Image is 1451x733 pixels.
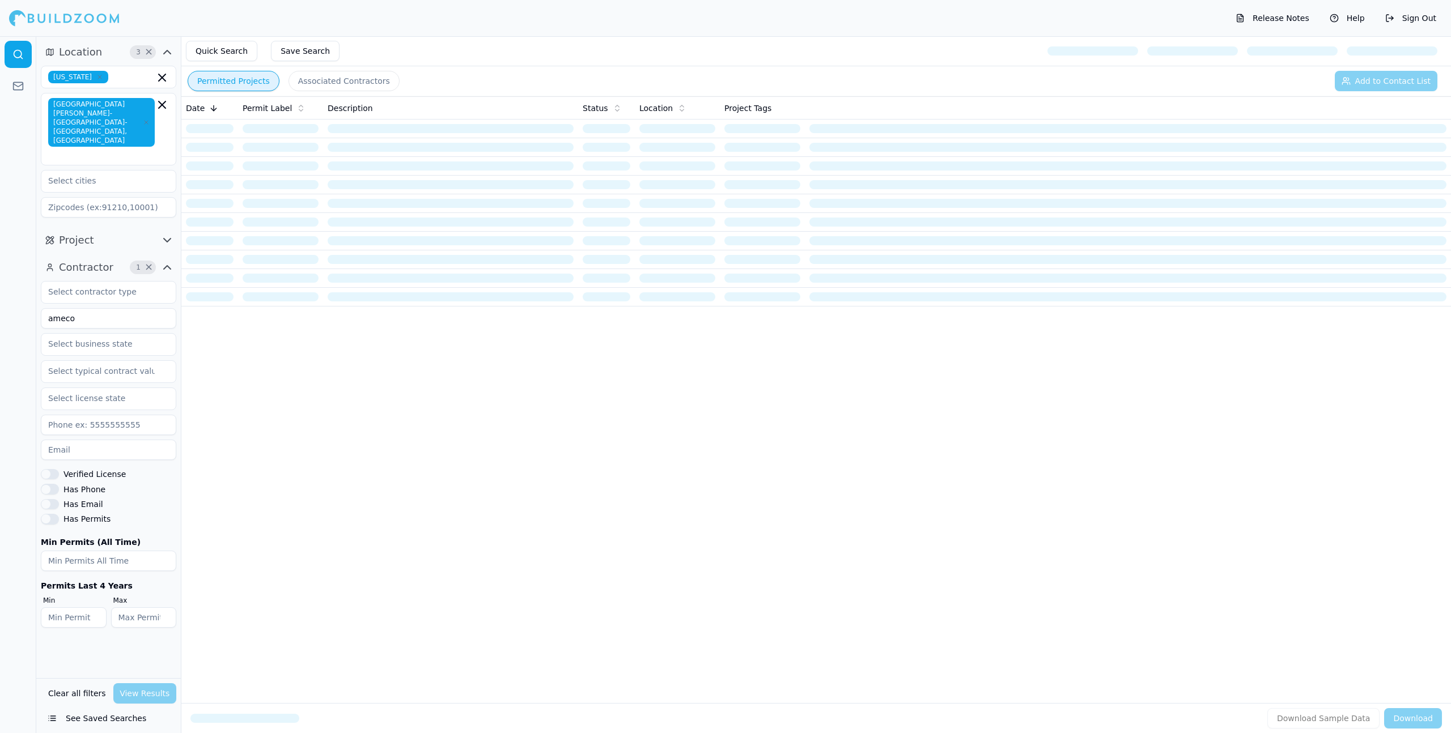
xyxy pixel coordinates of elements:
[45,683,109,704] button: Clear all filters
[583,103,608,114] span: Status
[41,388,162,408] input: Select license state
[41,538,176,546] label: Min Permits (All Time)
[48,71,108,83] span: [US_STATE]
[63,500,103,508] label: Has Email
[186,41,257,61] button: Quick Search
[271,41,340,61] button: Save Search
[188,71,279,91] button: Permitted Projects
[186,103,205,114] span: Date
[41,440,176,460] input: Email
[288,71,400,91] button: Associated Contractors
[59,259,113,275] span: Contractor
[243,103,292,114] span: Permit Label
[724,103,771,114] span: Project Tags
[1230,9,1315,27] button: Release Notes
[41,171,162,191] input: Select cities
[328,103,373,114] span: Description
[63,485,105,493] label: Has Phone
[133,262,144,273] span: 1
[59,232,94,248] span: Project
[1380,9,1442,27] button: Sign Out
[41,551,176,571] input: Min Permits All Time
[41,231,176,249] button: Project
[63,515,111,523] label: Has Permits
[48,98,155,147] span: [GEOGRAPHIC_DATA][PERSON_NAME]-[GEOGRAPHIC_DATA]-[GEOGRAPHIC_DATA], [GEOGRAPHIC_DATA]
[1324,9,1371,27] button: Help
[145,265,153,270] span: Clear Contractor filters
[41,308,176,329] input: Business name
[41,258,176,276] button: Contractor1Clear Contractor filters
[41,282,162,302] input: Select contractor type
[41,197,176,218] input: Zipcodes (ex:91210,10001)
[41,607,107,628] input: Min Permits Last 4 Years
[133,46,144,58] span: 3
[63,470,126,478] label: Verified License
[41,580,176,591] div: Permits Last 4 Years
[111,607,177,628] input: Max Permits Last 4 Years
[145,49,153,55] span: Clear Location filters
[41,415,176,435] input: Phone ex: 5555555555
[41,361,162,381] input: Select typical contract value
[639,103,673,114] span: Location
[41,708,176,728] button: See Saved Searches
[41,43,176,61] button: Location3Clear Location filters
[41,334,162,354] input: Select business state
[43,596,107,605] label: Min
[113,596,177,605] label: Max
[59,44,102,60] span: Location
